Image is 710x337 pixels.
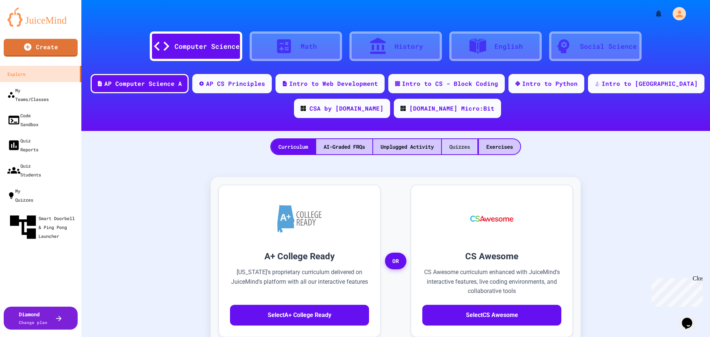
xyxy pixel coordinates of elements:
p: CS Awesome curriculum enhanced with JuiceMind's interactive features, live coding environments, a... [422,267,561,296]
div: CSA by [DOMAIN_NAME] [310,104,383,113]
div: Smart Doorbell & Ping Pong Launcher [7,212,78,243]
div: Code Sandbox [7,111,38,129]
a: Create [4,39,78,57]
div: My Notifications [640,7,665,20]
div: [DOMAIN_NAME] Micro:Bit [409,104,494,113]
div: Explore [7,70,26,78]
span: Change plan [19,320,47,325]
div: My Teams/Classes [7,86,49,104]
div: Exercises [479,139,520,154]
div: Intro to [GEOGRAPHIC_DATA] [602,79,698,88]
div: Intro to Python [522,79,578,88]
img: CODE_logo_RGB.png [301,106,306,111]
button: SelectCS Awesome [422,305,561,326]
div: AP Computer Science A [104,79,182,88]
div: Quiz Students [7,161,41,179]
img: CS Awesome [463,196,521,241]
button: SelectA+ College Ready [230,305,369,326]
div: AP CS Principles [206,79,265,88]
span: OR [385,253,406,270]
img: A+ College Ready [277,205,322,233]
h3: A+ College Ready [230,250,369,263]
img: logo-orange.svg [7,7,74,27]
div: My Account [665,5,688,22]
div: Math [301,41,317,51]
div: Intro to Web Development [289,79,378,88]
div: History [395,41,423,51]
div: My Quizzes [7,186,33,204]
iframe: chat widget [649,275,703,307]
h3: CS Awesome [422,250,561,263]
div: AI-Graded FRQs [316,139,372,154]
div: Social Science [580,41,637,51]
div: Chat with us now!Close [3,3,51,47]
p: [US_STATE]'s proprietary curriculum delivered on JuiceMind's platform with all our interactive fe... [230,267,369,296]
div: Quizzes [442,139,477,154]
div: Intro to CS - Block Coding [402,79,498,88]
div: English [494,41,523,51]
img: CODE_logo_RGB.png [400,106,406,111]
div: Computer Science [175,41,240,51]
div: Diamond [19,310,47,326]
iframe: chat widget [679,307,703,330]
div: Curriculum [271,139,315,154]
button: DiamondChange plan [4,307,78,330]
div: Quiz Reports [7,136,38,154]
div: Unplugged Activity [373,139,441,154]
